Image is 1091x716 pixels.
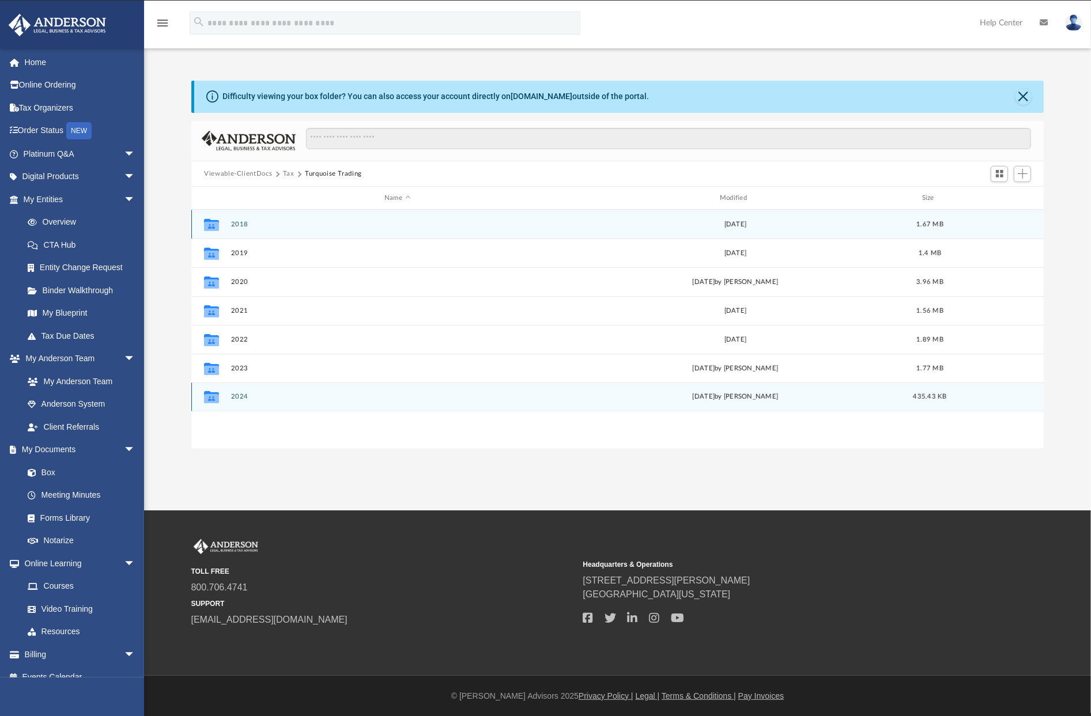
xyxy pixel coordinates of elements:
[8,51,153,74] a: Home
[1065,14,1082,31] img: User Pic
[124,165,147,189] span: arrow_drop_down
[16,324,153,347] a: Tax Due Dates
[204,169,272,179] button: Viewable-ClientDocs
[569,335,902,345] div: [DATE]
[16,484,147,507] a: Meeting Minutes
[156,22,169,30] a: menu
[191,210,1044,448] div: grid
[16,620,147,643] a: Resources
[1014,166,1031,182] button: Add
[569,219,902,230] div: [DATE]
[8,438,147,461] a: My Documentsarrow_drop_down
[231,336,564,343] button: 2022
[569,306,902,316] div: [DATE]
[231,249,564,257] button: 2019
[569,248,902,259] div: [DATE]
[913,393,946,400] span: 435.43 KB
[191,539,261,554] img: Anderson Advisors Platinum Portal
[231,278,564,286] button: 2020
[579,691,633,700] a: Privacy Policy |
[583,575,750,585] a: [STREET_ADDRESS][PERSON_NAME]
[569,392,902,402] div: [DATE] by [PERSON_NAME]
[124,142,147,166] span: arrow_drop_down
[569,277,902,287] div: [DATE] by [PERSON_NAME]
[958,193,1039,203] div: id
[991,166,1008,182] button: Switch to Grid View
[231,193,564,203] div: Name
[662,691,736,700] a: Terms & Conditions |
[16,415,147,438] a: Client Referrals
[16,597,141,620] a: Video Training
[8,347,147,370] a: My Anderson Teamarrow_drop_down
[916,308,943,314] span: 1.56 MB
[283,169,295,179] button: Tax
[919,250,942,256] span: 1.4 MB
[8,643,153,666] a: Billingarrow_drop_down
[8,165,153,188] a: Digital Productsarrow_drop_down
[636,691,660,700] a: Legal |
[8,119,153,143] a: Order StatusNEW
[916,279,943,285] span: 3.96 MB
[124,643,147,666] span: arrow_drop_down
[16,211,153,234] a: Overview
[16,461,141,484] a: Box
[569,363,902,374] div: [DATE] by [PERSON_NAME]
[916,221,943,228] span: 1.67 MB
[197,193,225,203] div: id
[8,142,153,165] a: Platinum Q&Aarrow_drop_down
[66,122,92,139] div: NEW
[5,14,110,36] img: Anderson Advisors Platinum Portal
[231,307,564,315] button: 2021
[144,690,1091,702] div: © [PERSON_NAME] Advisors 2025
[511,92,572,101] a: [DOMAIN_NAME]
[16,279,153,302] a: Binder Walkthrough
[16,302,147,325] a: My Blueprint
[1016,89,1032,105] button: Close
[16,529,147,552] a: Notarize
[231,221,564,228] button: 2018
[16,575,147,598] a: Courses
[916,336,943,343] span: 1.89 MB
[191,598,575,609] small: SUPPORT
[306,128,1031,150] input: Search files and folders
[8,96,153,119] a: Tax Organizers
[8,74,153,97] a: Online Ordering
[583,589,731,599] a: [GEOGRAPHIC_DATA][US_STATE]
[231,393,564,401] button: 2024
[124,552,147,575] span: arrow_drop_down
[191,615,348,624] a: [EMAIL_ADDRESS][DOMAIN_NAME]
[124,188,147,211] span: arrow_drop_down
[569,193,902,203] div: Modified
[191,566,575,577] small: TOLL FREE
[583,559,967,570] small: Headquarters & Operations
[907,193,953,203] div: Size
[222,90,649,103] div: Difficulty viewing your box folder? You can also access your account directly on outside of the p...
[16,256,153,279] a: Entity Change Request
[16,370,141,393] a: My Anderson Team
[191,582,248,592] a: 800.706.4741
[124,438,147,462] span: arrow_drop_down
[192,16,205,28] i: search
[305,169,362,179] button: Turquoise Trading
[124,347,147,371] span: arrow_drop_down
[16,393,147,416] a: Anderson System
[16,233,153,256] a: CTA Hub
[231,365,564,372] button: 2023
[8,188,153,211] a: My Entitiesarrow_drop_down
[156,16,169,30] i: menu
[916,365,943,372] span: 1.77 MB
[8,666,153,689] a: Events Calendar
[8,552,147,575] a: Online Learningarrow_drop_down
[16,506,141,529] a: Forms Library
[738,691,784,700] a: Pay Invoices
